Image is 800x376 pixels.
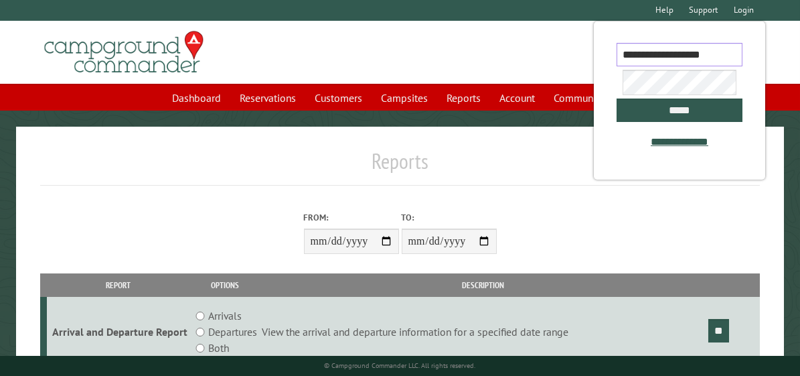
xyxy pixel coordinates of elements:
a: Reservations [232,85,304,111]
th: Options [190,273,260,297]
a: Dashboard [164,85,229,111]
img: Campground Commander [40,26,208,78]
a: Account [491,85,543,111]
a: Reports [438,85,489,111]
th: Report [47,273,190,297]
label: To: [402,211,497,224]
td: Arrival and Departure Report [47,297,190,367]
h1: Reports [40,148,761,185]
a: Communications [546,85,636,111]
a: Campsites [373,85,436,111]
label: Departures [208,324,257,340]
td: View the arrival and departure information for a specified date range [260,297,706,367]
label: From: [304,211,399,224]
a: Customers [307,85,370,111]
label: Both [208,340,229,356]
th: Description [260,273,706,297]
label: Arrivals [208,308,242,324]
small: © Campground Commander LLC. All rights reserved. [325,361,476,370]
